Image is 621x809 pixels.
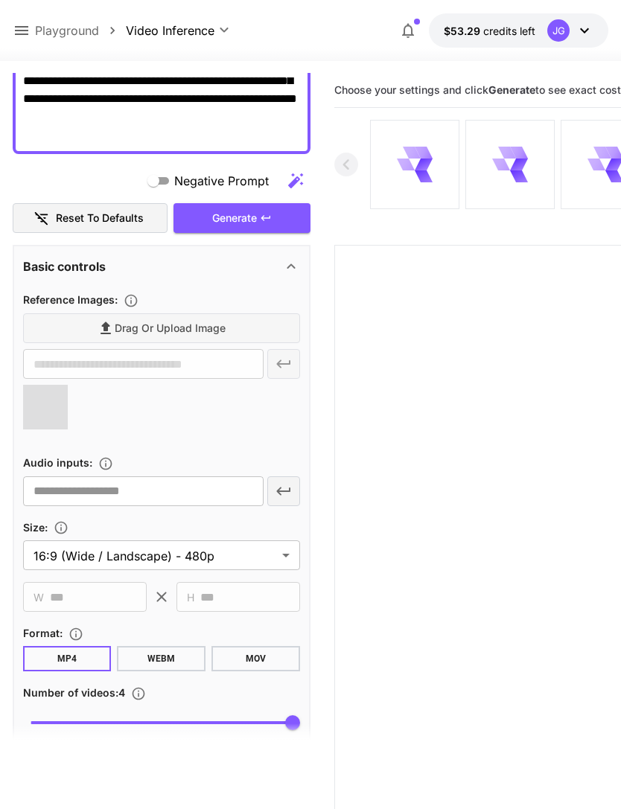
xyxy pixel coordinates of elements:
span: credits left [483,25,535,37]
span: W [34,589,44,606]
button: MOV [211,646,300,671]
a: Playground [35,22,99,39]
span: Format : [23,627,63,639]
div: $53.28652 [444,23,535,39]
div: JG [547,19,570,42]
span: Size : [23,521,48,534]
span: $53.29 [444,25,483,37]
b: Generate [488,83,535,96]
button: $53.28652JG [429,13,608,48]
nav: breadcrumb [35,22,126,39]
button: Upload an audio file. Supported formats: .mp3, .wav, .flac, .aac, .ogg, .m4a, .wma [92,456,119,471]
span: 16:9 (Wide / Landscape) - 480p [34,547,276,565]
button: Specify how many videos to generate in a single request. Each video generation will be charged se... [125,686,152,701]
button: Generate [173,203,310,234]
button: Adjust the dimensions of the generated image by specifying its width and height in pixels, or sel... [48,520,74,535]
button: Choose the file format for the output video. [63,627,89,642]
span: Audio inputs : [23,456,92,469]
span: Generate [212,209,257,228]
button: Reset to defaults [13,203,168,234]
span: H [187,589,194,606]
button: Upload a reference image to guide the result. Supported formats: MP4, WEBM and MOV. [118,293,144,308]
span: Number of videos : 4 [23,686,125,699]
p: Basic controls [23,258,106,275]
button: MP4 [23,646,112,671]
span: Video Inference [126,22,214,39]
div: Basic controls [23,249,300,284]
span: Negative Prompt [174,172,269,190]
button: WEBM [117,646,206,671]
span: Reference Images : [23,293,118,306]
